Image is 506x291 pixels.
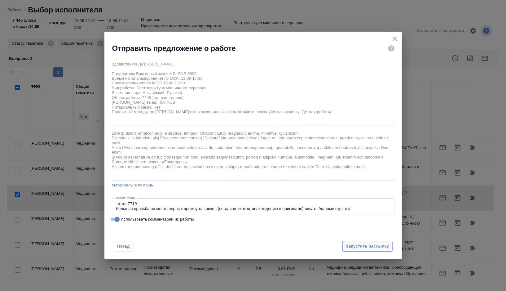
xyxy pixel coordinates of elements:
span: Запустить рассылку [346,243,389,250]
textarea: Здравствуйте, [PERSON_NAME], Предлагаем Вам новый заказ # S_SNF-6809 Время начала выполнения по М... [112,62,394,124]
h2: Отправить предложение о работе [112,43,236,53]
button: close [390,34,399,43]
a: Материалы в помощь [112,182,394,188]
button: Назад [114,241,134,252]
button: Запустить рассылку [342,241,392,252]
span: Назад [117,243,130,249]
span: Использовать комментарий из работы [121,216,194,222]
textarea: Lore Ip dolors ametcon adipi e seddoe, tempori "Utlabor". Etdol magnaaliq enima, minimve "Quisnos... [112,131,394,179]
textarea: тотал 7719 большая просьба на месте черных прямоугольников (согласно их местонахождению в оригина... [116,201,390,211]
